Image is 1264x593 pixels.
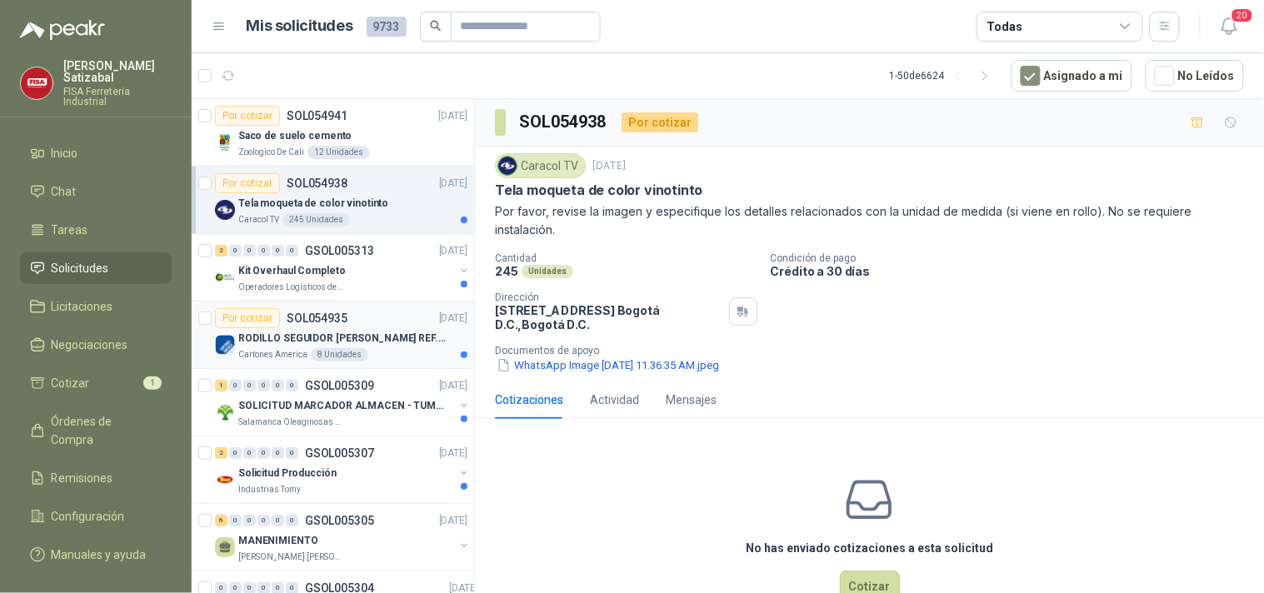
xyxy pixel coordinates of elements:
[63,60,172,83] p: [PERSON_NAME] Satizabal
[495,202,1244,239] p: Por favor, revise la imagen y especifique los detalles relacionados con la unidad de medida (si v...
[238,213,279,227] p: Caracol TV
[257,447,270,459] div: 0
[287,177,347,189] p: SOL054938
[243,447,256,459] div: 0
[238,128,352,144] p: Saco de suelo cemento
[215,200,235,220] img: Company Logo
[192,99,474,167] a: Por cotizarSOL054941[DATE] Company LogoSaco de suelo cementoZoologico De Cali12 Unidades
[20,329,172,361] a: Negociaciones
[215,380,227,391] div: 1
[52,259,109,277] span: Solicitudes
[1214,12,1244,42] button: 20
[238,483,301,496] p: Industrias Tomy
[52,412,156,449] span: Órdenes de Compra
[495,303,722,331] p: [STREET_ADDRESS] Bogotá D.C. , Bogotá D.C.
[52,144,78,162] span: Inicio
[238,348,307,361] p: Cartones America
[272,515,284,526] div: 0
[1146,60,1244,92] button: No Leídos
[1231,7,1254,23] span: 20
[272,447,284,459] div: 0
[215,106,280,126] div: Por cotizar
[215,132,235,152] img: Company Logo
[238,416,343,429] p: Salamanca Oleaginosas SAS
[215,515,227,526] div: 6
[430,20,442,32] span: search
[771,264,1257,278] p: Crédito a 30 días
[215,447,227,459] div: 2
[238,263,345,279] p: Kit Overhaul Completo
[143,376,162,390] span: 1
[495,356,721,374] button: WhatsApp Image [DATE] 11.36.35 AM.jpeg
[286,515,298,526] div: 0
[20,137,172,169] a: Inicio
[243,245,256,257] div: 0
[229,380,242,391] div: 0
[495,153,586,178] div: Caracol TV
[238,331,446,346] p: RODILLO SEGUIDOR [PERSON_NAME] REF. NATV-17-PPA [PERSON_NAME]
[192,167,474,234] a: Por cotizarSOL054938[DATE] Company LogoTela moqueta de color vinotintoCaracol TV245 Unidades
[215,173,280,193] div: Por cotizar
[238,398,446,414] p: SOLICITUD MARCADOR ALMACEN - TUMACO
[20,214,172,246] a: Tareas
[287,110,347,122] p: SOL054941
[439,243,467,259] p: [DATE]
[666,391,717,409] div: Mensajes
[590,391,639,409] div: Actividad
[771,252,1257,264] p: Condición de pago
[52,546,147,564] span: Manuales y ayuda
[367,17,407,37] span: 9733
[439,378,467,394] p: [DATE]
[52,469,113,487] span: Remisiones
[307,146,370,159] div: 12 Unidades
[282,213,350,227] div: 245 Unidades
[257,515,270,526] div: 0
[52,182,77,201] span: Chat
[20,462,172,494] a: Remisiones
[305,245,374,257] p: GSOL005313
[522,265,573,278] div: Unidades
[52,336,128,354] span: Negociaciones
[215,511,471,564] a: 6 0 0 0 0 0 GSOL005305[DATE] MANENIMIENTO[PERSON_NAME] [PERSON_NAME]
[215,267,235,287] img: Company Logo
[495,292,722,303] p: Dirección
[20,501,172,532] a: Configuración
[20,20,105,40] img: Logo peakr
[215,308,280,328] div: Por cotizar
[495,345,1257,356] p: Documentos de apoyo
[890,62,998,89] div: 1 - 50 de 6624
[215,470,235,490] img: Company Logo
[439,311,467,326] p: [DATE]
[238,466,337,481] p: Solicitud Producción
[311,348,368,361] div: 8 Unidades
[519,109,608,135] h3: SOL054938
[272,380,284,391] div: 0
[20,406,172,456] a: Órdenes de Compra
[987,17,1022,36] div: Todas
[495,182,702,199] p: Tela moqueta de color vinotinto
[20,367,172,399] a: Cotizar1
[305,447,374,459] p: GSOL005307
[498,157,517,175] img: Company Logo
[622,112,698,132] div: Por cotizar
[272,245,284,257] div: 0
[229,447,242,459] div: 0
[238,533,318,549] p: MANENIMIENTO
[286,380,298,391] div: 0
[287,312,347,324] p: SOL054935
[305,515,374,526] p: GSOL005305
[20,539,172,571] a: Manuales y ayuda
[238,196,388,212] p: Tela moqueta de color vinotinto
[746,539,993,557] h3: No has enviado cotizaciones a esta solicitud
[52,507,125,526] span: Configuración
[63,87,172,107] p: FISA Ferreteria Industrial
[243,380,256,391] div: 0
[286,245,298,257] div: 0
[439,176,467,192] p: [DATE]
[439,446,467,461] p: [DATE]
[439,108,467,124] p: [DATE]
[52,374,90,392] span: Cotizar
[229,515,242,526] div: 0
[229,245,242,257] div: 0
[215,443,471,496] a: 2 0 0 0 0 0 GSOL005307[DATE] Company LogoSolicitud ProducciónIndustrias Tomy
